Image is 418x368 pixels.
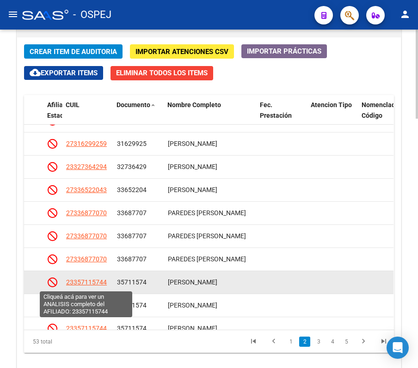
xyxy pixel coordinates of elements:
span: 27336522043 [66,186,107,193]
span: 23357115744 [66,278,107,286]
datatable-header-cell: Atencion Tipo [307,95,358,136]
span: Crear Item de Auditoria [30,48,117,56]
span: 35711574 [117,325,147,332]
span: PAREDES [PERSON_NAME] [168,255,246,263]
span: [PERSON_NAME] [168,302,217,309]
span: 33687707 [117,232,147,240]
li: page 2 [298,334,312,350]
span: 23357115744 [66,325,107,332]
span: Afiliado Estado [47,101,70,119]
span: PAREDES [PERSON_NAME] [168,209,246,217]
span: 27316299259 [66,140,107,147]
span: 23327364294 [66,163,107,170]
span: 35711574 [117,302,147,309]
span: [PERSON_NAME] [168,140,217,147]
span: 33652204 [117,186,147,193]
button: Eliminar Todos los Items [111,66,213,80]
span: Eliminar Todos los Items [116,69,208,77]
div: Open Intercom Messenger [387,337,409,359]
span: 32736429 [117,163,147,170]
span: Nomenclador Código [362,101,401,119]
datatable-header-cell: CUIL [62,95,113,136]
span: [PERSON_NAME] [168,278,217,286]
a: go to last page [375,337,393,347]
a: go to next page [355,337,372,347]
datatable-header-cell: Documento [113,95,164,136]
a: 5 [341,337,352,347]
datatable-header-cell: Fec. Prestación [256,95,307,136]
span: 33687707 [117,209,147,217]
span: CUIL [66,101,80,109]
a: 4 [327,337,338,347]
li: page 5 [339,334,353,350]
span: Importar Atenciones CSV [135,48,228,56]
datatable-header-cell: Afiliado Estado [43,95,62,136]
datatable-header-cell: Nomenclador Código [358,95,409,136]
span: Fec. Prestación [260,101,292,119]
li: page 1 [284,334,298,350]
span: - OSPEJ [73,5,111,25]
span: 33687707 [117,255,147,263]
span: 23357115744 [66,302,107,309]
button: Crear Item de Auditoria [24,44,123,59]
li: page 4 [326,334,339,350]
span: Nombre Completo [167,101,221,109]
a: 1 [285,337,296,347]
span: Documento [117,101,150,109]
span: Importar Prácticas [247,47,321,55]
span: Atencion Tipo [311,101,352,109]
a: 2 [299,337,310,347]
a: 3 [313,337,324,347]
span: [PERSON_NAME] [168,163,217,170]
span: Exportar Items [30,69,98,77]
span: PAREDES [PERSON_NAME] [168,232,246,240]
datatable-header-cell: Nombre Completo [164,95,256,136]
div: 53 total [24,330,98,353]
span: [PERSON_NAME] [168,186,217,193]
button: Exportar Items [24,66,103,80]
mat-icon: person [400,9,411,20]
span: 31629925 [117,140,147,147]
mat-icon: menu [7,9,18,20]
span: [PERSON_NAME] [168,325,217,332]
span: 27336877070 [66,232,107,240]
button: Importar Atenciones CSV [130,44,234,59]
button: Importar Prácticas [241,44,327,58]
a: go to first page [245,337,262,347]
span: 27336877070 [66,209,107,217]
li: page 3 [312,334,326,350]
span: 27336877070 [66,255,107,263]
span: 35711574 [117,278,147,286]
a: go to previous page [265,337,283,347]
mat-icon: cloud_download [30,67,41,78]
